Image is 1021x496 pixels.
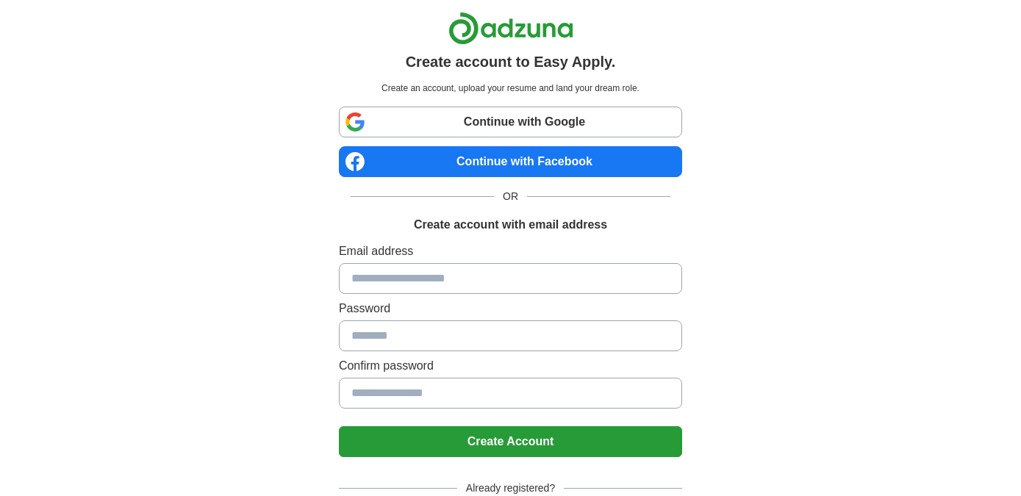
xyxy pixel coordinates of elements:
[494,189,527,204] span: OR
[339,242,682,260] label: Email address
[406,51,616,73] h1: Create account to Easy Apply.
[457,481,564,496] span: Already registered?
[342,82,679,95] p: Create an account, upload your resume and land your dream role.
[339,146,682,177] a: Continue with Facebook
[339,426,682,457] button: Create Account
[339,107,682,137] a: Continue with Google
[414,216,607,234] h1: Create account with email address
[448,12,573,45] img: Adzuna logo
[339,357,682,375] label: Confirm password
[339,300,682,317] label: Password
